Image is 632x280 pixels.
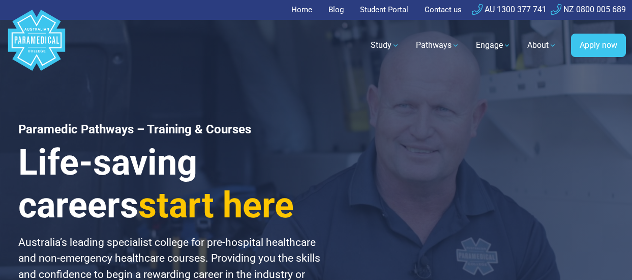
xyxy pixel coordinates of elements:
a: AU 1300 377 741 [472,5,547,14]
a: Apply now [571,34,626,57]
a: NZ 0800 005 689 [551,5,626,14]
h1: Paramedic Pathways – Training & Courses [18,122,328,137]
h3: Life-saving careers [18,141,328,227]
span: start here [138,184,294,226]
a: About [521,31,563,60]
a: Pathways [410,31,466,60]
a: Study [365,31,406,60]
a: Engage [470,31,517,60]
a: Australian Paramedical College [6,20,67,71]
